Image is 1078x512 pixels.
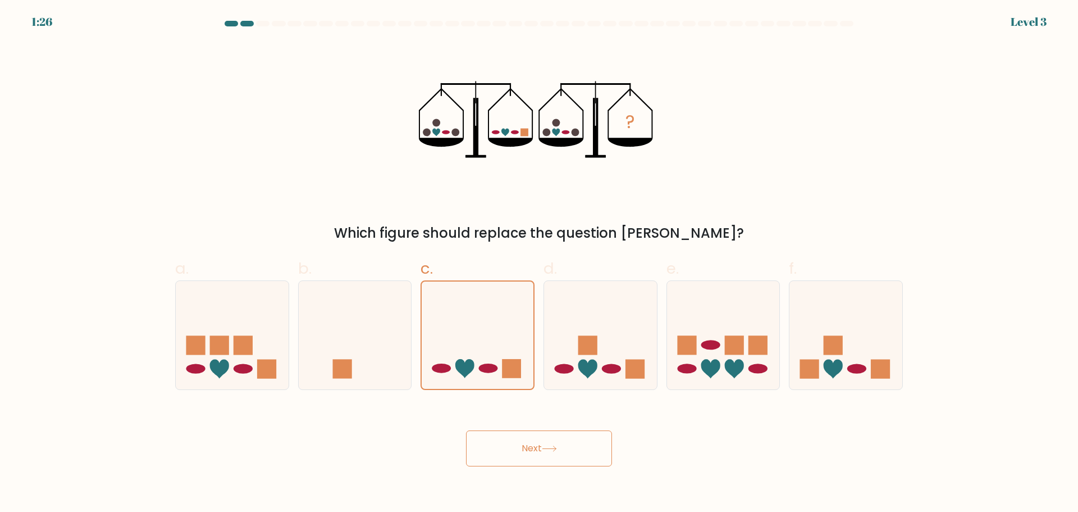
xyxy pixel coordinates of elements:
div: Level 3 [1011,13,1047,30]
button: Next [466,431,612,466]
div: 1:26 [31,13,52,30]
span: a. [175,257,189,279]
span: d. [543,257,557,279]
span: f. [789,257,797,279]
tspan: ? [626,110,636,135]
div: Which figure should replace the question [PERSON_NAME]? [182,223,896,243]
span: e. [666,257,679,279]
span: b. [298,257,312,279]
span: c. [421,257,433,279]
